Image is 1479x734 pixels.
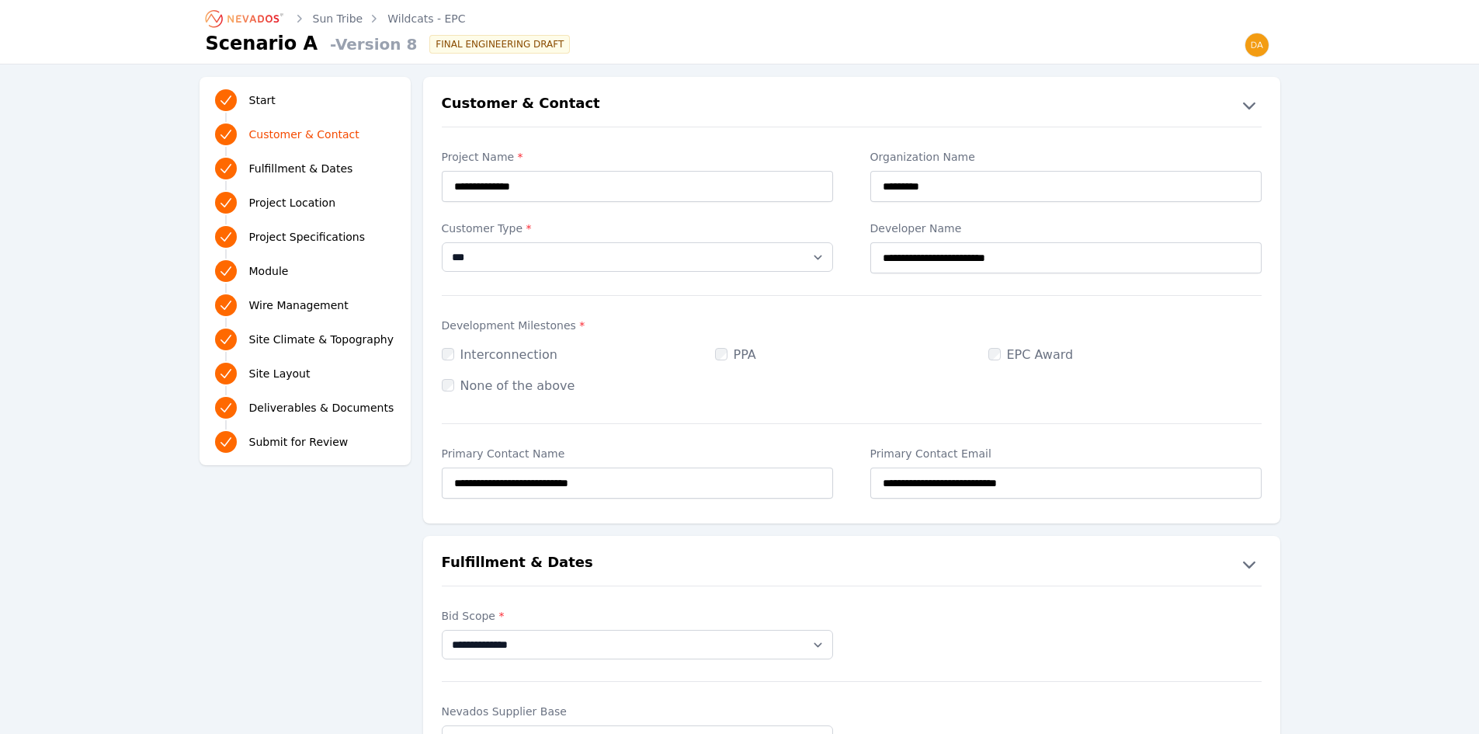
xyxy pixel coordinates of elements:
label: Customer Type [442,221,833,236]
h1: Scenario A [206,31,318,56]
span: Project Specifications [249,229,366,245]
span: Customer & Contact [249,127,359,142]
label: Primary Contact Email [870,446,1262,461]
h2: Fulfillment & Dates [442,551,593,576]
span: Fulfillment & Dates [249,161,353,176]
span: Site Layout [249,366,311,381]
h2: Customer & Contact [442,92,600,117]
span: Submit for Review [249,434,349,450]
label: Bid Scope [442,608,833,624]
span: Module [249,263,289,279]
img: daniel@nevados.solar [1245,33,1269,57]
label: EPC Award [988,347,1074,362]
label: PPA [715,347,756,362]
input: None of the above [442,379,454,391]
label: Nevados Supplier Base [442,704,833,719]
button: Fulfillment & Dates [423,551,1280,576]
span: Deliverables & Documents [249,400,394,416]
a: Sun Tribe [313,11,363,26]
div: FINAL ENGINEERING DRAFT [429,35,570,54]
span: Project Location [249,195,336,210]
label: None of the above [442,378,575,393]
span: - Version 8 [324,33,417,55]
label: Developer Name [870,221,1262,236]
label: Primary Contact Name [442,446,833,461]
label: Development Milestones [442,318,1262,333]
label: Project Name [442,149,833,165]
input: PPA [715,348,727,360]
span: Start [249,92,276,108]
label: Organization Name [870,149,1262,165]
input: EPC Award [988,348,1001,360]
button: Customer & Contact [423,92,1280,117]
nav: Breadcrumb [206,6,466,31]
input: Interconnection [442,348,454,360]
label: Interconnection [442,347,557,362]
span: Wire Management [249,297,349,313]
a: Wildcats - EPC [387,11,465,26]
span: Site Climate & Topography [249,332,394,347]
nav: Progress [215,86,395,456]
